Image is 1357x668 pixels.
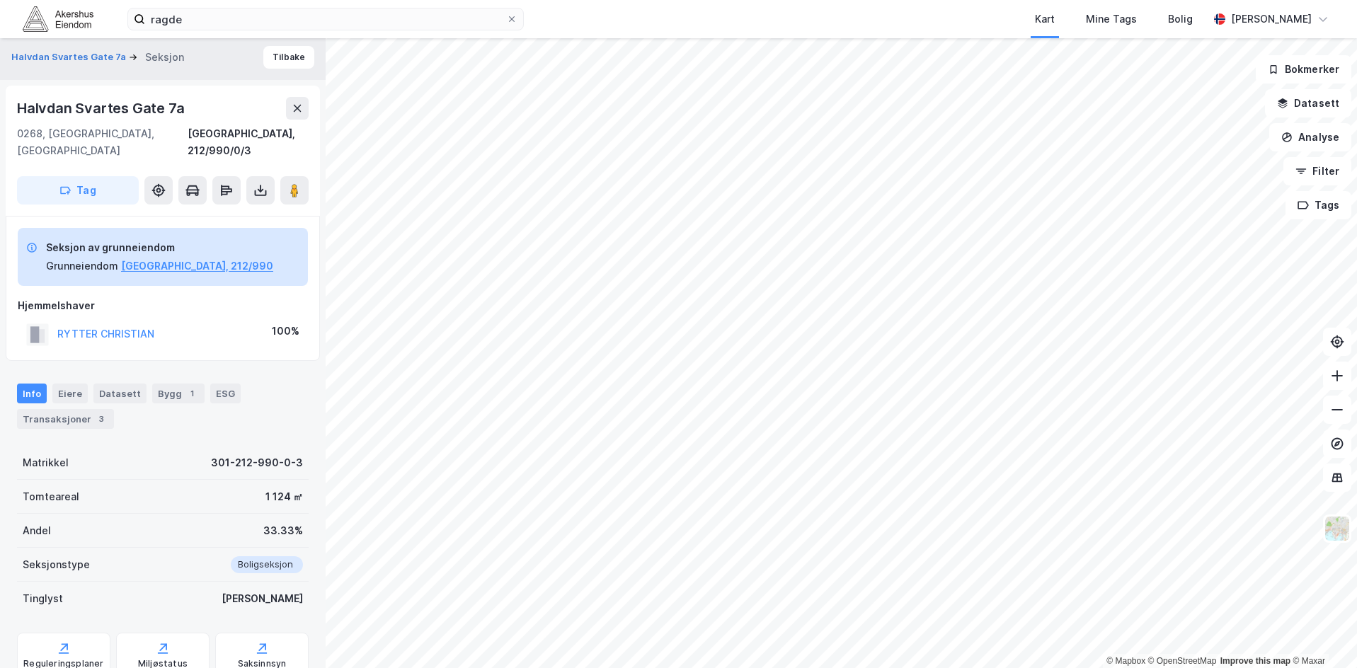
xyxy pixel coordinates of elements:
div: ESG [210,384,241,403]
div: 1 124 ㎡ [265,488,303,505]
div: [GEOGRAPHIC_DATA], 212/990/0/3 [188,125,309,159]
div: 0268, [GEOGRAPHIC_DATA], [GEOGRAPHIC_DATA] [17,125,188,159]
iframe: Chat Widget [1286,600,1357,668]
div: 301-212-990-0-3 [211,454,303,471]
div: 1 [185,386,199,401]
img: akershus-eiendom-logo.9091f326c980b4bce74ccdd9f866810c.svg [23,6,93,31]
button: Analyse [1269,123,1351,151]
div: Eiere [52,384,88,403]
div: Halvdan Svartes Gate 7a [17,97,187,120]
div: Datasett [93,384,147,403]
div: [PERSON_NAME] [222,590,303,607]
a: Improve this map [1220,656,1290,666]
div: Bolig [1168,11,1193,28]
div: Seksjon [145,49,184,66]
div: Hjemmelshaver [18,297,308,314]
div: Seksjonstype [23,556,90,573]
div: Info [17,384,47,403]
div: Andel [23,522,51,539]
button: Tag [17,176,139,205]
img: Z [1324,515,1351,542]
div: [PERSON_NAME] [1231,11,1312,28]
div: Kontrollprogram for chat [1286,600,1357,668]
div: Seksjon av grunneiendom [46,239,273,256]
input: Søk på adresse, matrikkel, gårdeiere, leietakere eller personer [145,8,506,30]
div: Tinglyst [23,590,63,607]
div: Matrikkel [23,454,69,471]
div: Tomteareal [23,488,79,505]
div: Grunneiendom [46,258,118,275]
div: Bygg [152,384,205,403]
a: Mapbox [1106,656,1145,666]
a: OpenStreetMap [1148,656,1217,666]
div: 100% [272,323,299,340]
button: Tags [1286,191,1351,219]
button: Datasett [1265,89,1351,117]
div: Kart [1035,11,1055,28]
div: 3 [94,412,108,426]
button: Bokmerker [1256,55,1351,83]
div: Mine Tags [1086,11,1137,28]
button: [GEOGRAPHIC_DATA], 212/990 [121,258,273,275]
div: Transaksjoner [17,409,114,429]
button: Tilbake [263,46,314,69]
button: Halvdan Svartes Gate 7a [11,50,129,64]
div: 33.33% [263,522,303,539]
button: Filter [1283,157,1351,185]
